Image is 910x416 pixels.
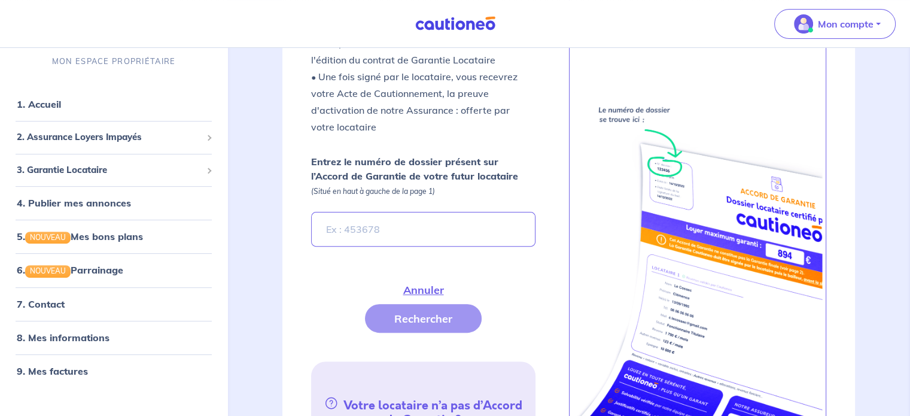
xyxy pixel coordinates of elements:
[17,131,202,145] span: 2. Assurance Loyers Impayés
[5,259,223,283] div: 6.NOUVEAUParrainage
[17,163,202,177] span: 3. Garantie Locataire
[5,225,223,249] div: 5.NOUVEAUMes bons plans
[5,192,223,215] div: 4. Publier mes annonces
[794,14,813,34] img: illu_account_valid_menu.svg
[5,359,223,383] div: 9. Mes factures
[17,365,88,377] a: 9. Mes factures
[52,56,175,68] p: MON ESPACE PROPRIÉTAIRE
[17,298,65,310] a: 7. Contact
[311,212,535,247] input: Ex : 453678
[17,198,131,209] a: 4. Publier mes annonces
[311,187,435,196] em: (Situé en haut à gauche de la page 1)
[5,326,223,350] div: 8. Mes informations
[5,292,223,316] div: 7. Contact
[5,93,223,117] div: 1. Accueil
[311,156,518,182] strong: Entrez le numéro de dossier présent sur l’Accord de Garantie de votre futur locataire
[17,265,123,277] a: 6.NOUVEAUParrainage
[17,231,143,243] a: 5.NOUVEAUMes bons plans
[373,275,473,304] button: Annuler
[5,159,223,182] div: 3. Garantie Locataire
[5,126,223,150] div: 2. Assurance Loyers Impayés
[410,16,500,31] img: Cautioneo
[774,9,896,39] button: illu_account_valid_menu.svgMon compte
[17,332,109,344] a: 8. Mes informations
[818,17,874,31] p: Mon compte
[17,99,61,111] a: 1. Accueil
